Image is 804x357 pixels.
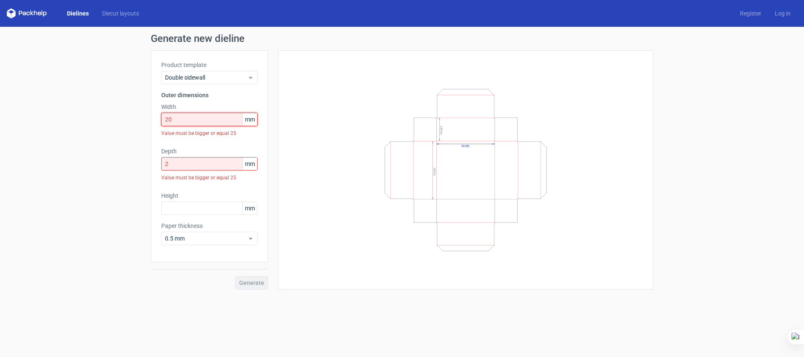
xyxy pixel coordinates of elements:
span: Double sidewall [165,73,247,82]
a: Diecut layouts [95,9,146,18]
text: Width [461,144,469,148]
span: mm [242,158,257,170]
label: Width [161,103,258,111]
label: Paper thickness [161,222,258,230]
a: Log in [768,9,797,18]
label: Depth [161,147,258,155]
a: Register [733,9,768,18]
text: Height [439,126,443,135]
span: mm [242,113,257,126]
span: 0.5 mm [165,234,247,243]
div: Value must be bigger or equal 25 [161,126,258,140]
h1: Generate new dieline [151,34,653,44]
span: mm [242,202,257,215]
div: Value must be bigger or equal 25 [161,171,258,185]
label: Product template [161,61,258,69]
h3: Outer dimensions [161,91,258,99]
a: Dielines [60,9,95,18]
label: Height [161,191,258,200]
text: Depth [433,167,436,175]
